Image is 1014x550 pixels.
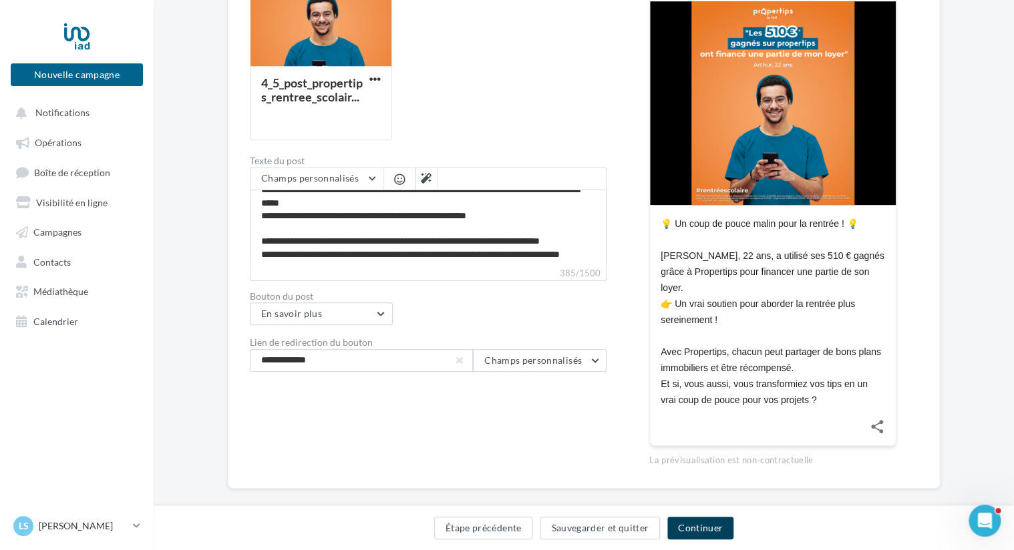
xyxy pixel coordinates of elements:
[35,107,90,118] span: Notifications
[34,166,110,178] span: Boîte de réception
[969,505,1001,537] iframe: Intercom live chat
[33,315,78,326] span: Calendrier
[8,278,146,302] a: Médiathèque
[649,449,896,467] div: La prévisualisation est non-contractuelle
[33,286,88,297] span: Médiathèque
[261,308,322,319] span: En savoir plus
[8,219,146,243] a: Campagnes
[661,216,885,408] div: 💡 Un coup de pouce malin pour la rentrée ! 💡 [PERSON_NAME], 22 ans, a utilisé ses 510 € gagnés gr...
[33,256,71,267] span: Contacts
[11,513,143,539] a: Ls [PERSON_NAME]
[667,517,733,539] button: Continuer
[11,63,143,86] button: Nouvelle campagne
[434,517,533,539] button: Étape précédente
[36,196,108,208] span: Visibilité en ligne
[33,226,81,238] span: Campagnes
[8,308,146,332] a: Calendrier
[250,156,607,166] label: Texte du post
[250,302,393,325] button: En savoir plus
[8,160,146,184] a: Boîte de réception
[250,168,383,190] button: Champs personnalisés
[691,1,854,205] img: 4_5_post_propertips_rentree_scolaire_2025 (1)
[261,75,363,104] div: 4_5_post_propertips_rentree_scolair...
[8,190,146,214] a: Visibilité en ligne
[39,519,128,533] p: [PERSON_NAME]
[8,249,146,273] a: Contacts
[35,137,81,148] span: Opérations
[19,519,29,533] span: Ls
[250,266,607,281] label: 385/1500
[540,517,660,539] button: Sauvegarder et quitter
[484,354,582,366] span: Champs personnalisés
[8,129,146,154] a: Opérations
[250,338,373,347] label: Lien de redirection du bouton
[250,292,607,301] label: Bouton du post
[8,100,140,124] button: Notifications
[473,349,607,372] button: Champs personnalisés
[261,172,359,184] span: Champs personnalisés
